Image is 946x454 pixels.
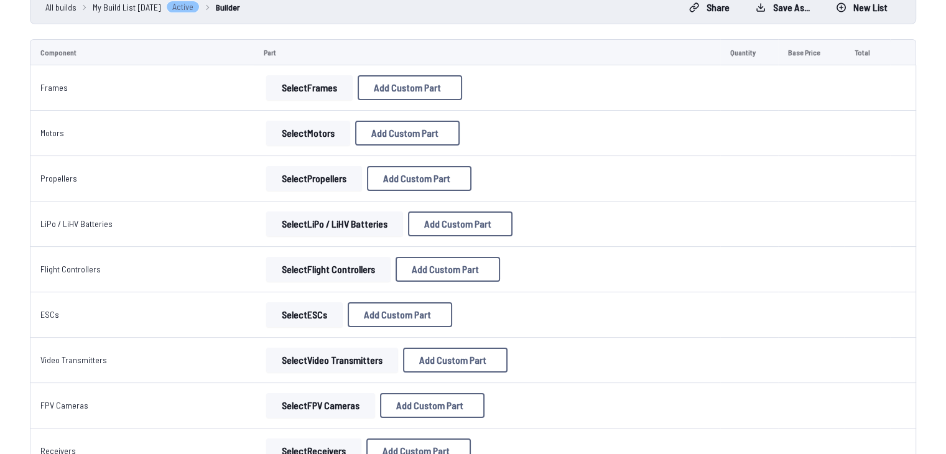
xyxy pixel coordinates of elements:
[254,39,720,65] td: Part
[264,393,378,418] a: SelectFPV Cameras
[408,211,512,236] button: Add Custom Part
[264,211,406,236] a: SelectLiPo / LiHV Batteries
[264,75,355,100] a: SelectFrames
[93,1,200,14] a: My Build List [DATE]Active
[264,257,393,282] a: SelectFlight Controllers
[380,393,485,418] button: Add Custom Part
[383,174,450,183] span: Add Custom Part
[40,82,68,93] a: Frames
[424,219,491,229] span: Add Custom Part
[419,355,486,365] span: Add Custom Part
[266,75,353,100] button: SelectFrames
[266,211,403,236] button: SelectLiPo / LiHV Batteries
[845,39,890,65] td: Total
[371,128,438,138] span: Add Custom Part
[40,400,88,410] a: FPV Cameras
[364,310,431,320] span: Add Custom Part
[264,348,401,373] a: SelectVideo Transmitters
[40,354,107,365] a: Video Transmitters
[266,393,375,418] button: SelectFPV Cameras
[396,257,500,282] button: Add Custom Part
[355,121,460,146] button: Add Custom Part
[40,309,59,320] a: ESCs
[720,39,778,65] td: Quantity
[266,348,398,373] button: SelectVideo Transmitters
[40,127,64,138] a: Motors
[93,1,161,14] span: My Build List [DATE]
[266,121,350,146] button: SelectMotors
[778,39,845,65] td: Base Price
[266,166,362,191] button: SelectPropellers
[264,302,345,327] a: SelectESCs
[348,302,452,327] button: Add Custom Part
[166,1,200,13] span: Active
[30,39,254,65] td: Component
[264,121,353,146] a: SelectMotors
[403,348,508,373] button: Add Custom Part
[264,166,364,191] a: SelectPropellers
[40,264,101,274] a: Flight Controllers
[358,75,462,100] button: Add Custom Part
[396,401,463,410] span: Add Custom Part
[412,264,479,274] span: Add Custom Part
[367,166,471,191] button: Add Custom Part
[374,83,441,93] span: Add Custom Part
[266,302,343,327] button: SelectESCs
[45,1,77,14] a: All builds
[266,257,391,282] button: SelectFlight Controllers
[40,218,113,229] a: LiPo / LiHV Batteries
[40,173,77,183] a: Propellers
[216,1,240,14] a: Builder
